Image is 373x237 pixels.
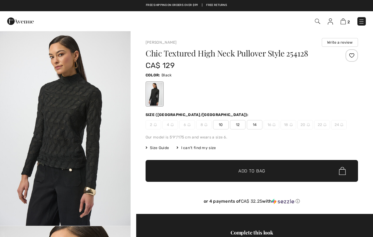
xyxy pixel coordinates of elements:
[247,120,262,129] span: 14
[322,38,358,47] button: Write a review
[204,123,207,126] img: ring-m.svg
[146,160,358,182] button: Add to Bag
[147,82,163,106] div: Black
[333,218,367,234] iframe: Opens a widget where you can find more information
[272,123,276,126] img: ring-m.svg
[7,18,34,24] a: 1ère Avenue
[358,18,365,25] img: Menu
[146,73,160,77] span: Color:
[146,120,161,129] span: 2
[341,17,350,25] a: 2
[146,229,358,236] div: Complete this look
[281,120,296,129] span: 18
[339,167,346,175] img: Bag.svg
[179,120,195,129] span: 6
[146,112,250,118] div: Size ([GEOGRAPHIC_DATA]/[GEOGRAPHIC_DATA]):
[146,61,175,70] span: CA$ 129
[307,123,310,126] img: ring-m.svg
[146,199,358,206] div: or 4 payments ofCA$ 32.25withSezzle Click to learn more about Sezzle
[323,123,326,126] img: ring-m.svg
[146,3,198,7] a: Free shipping on orders over $99
[314,120,330,129] span: 22
[162,73,172,77] span: Black
[146,134,358,140] div: Our model is 5'9"/175 cm and wears a size 6.
[154,123,157,126] img: ring-m.svg
[331,120,347,129] span: 24
[146,40,177,45] a: [PERSON_NAME]
[297,120,313,129] span: 20
[187,123,191,126] img: ring-m.svg
[328,18,333,25] img: My Info
[241,199,262,204] span: CA$ 32.25
[196,120,212,129] span: 8
[7,15,34,27] img: 1ère Avenue
[146,199,358,204] div: or 4 payments of with
[162,120,178,129] span: 4
[315,19,320,24] img: Search
[171,123,174,126] img: ring-m.svg
[213,120,229,129] span: 10
[341,18,346,24] img: Shopping Bag
[347,20,350,24] span: 2
[206,3,227,7] a: Free Returns
[290,123,293,126] img: ring-m.svg
[146,49,323,57] h1: Chic Textured High Neck Pullover Style 254128
[264,120,279,129] span: 16
[340,123,343,126] img: ring-m.svg
[177,145,216,151] div: I can't find my size
[238,168,265,174] span: Add to Bag
[230,120,246,129] span: 12
[272,199,294,204] img: Sezzle
[146,145,169,151] span: Size Guide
